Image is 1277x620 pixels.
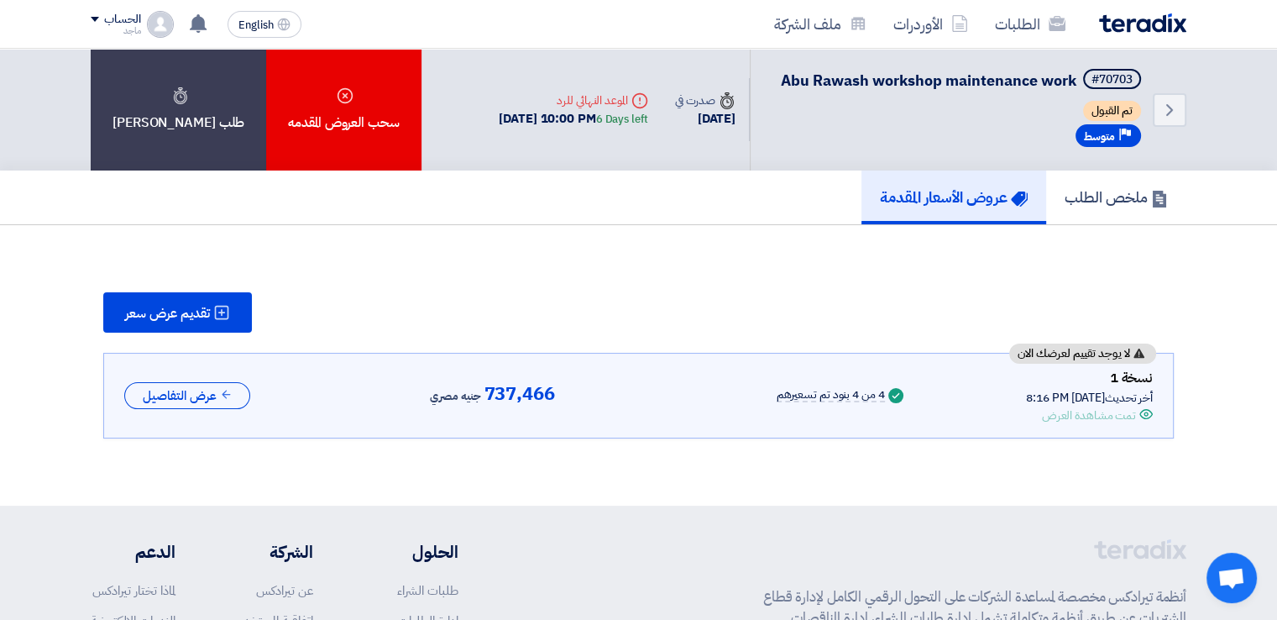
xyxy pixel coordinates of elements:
[266,49,421,171] div: سحب العروض المقدمه
[397,581,458,600] a: طلبات الشراء
[1083,101,1141,121] span: تم القبول
[104,13,140,27] div: الحساب
[147,11,174,38] img: profile_test.png
[1065,187,1168,207] h5: ملخص الطلب
[1046,171,1186,224] a: ملخص الطلب
[675,109,735,129] div: [DATE]
[880,187,1028,207] h5: عروض الأسعار المقدمة
[781,69,1076,92] span: Abu Rawash workshop maintenance work
[981,4,1079,44] a: الطلبات
[124,382,250,410] button: عرض التفاصيل
[777,389,885,402] div: 4 من 4 بنود تم تسعيرهم
[1026,389,1153,407] div: أخر تحديث [DATE] 8:16 PM
[125,307,210,320] span: تقديم عرض سعر
[92,581,175,600] a: لماذا تختار تيرادكس
[861,171,1046,224] a: عروض الأسعار المقدمة
[1026,367,1153,389] div: نسخة 1
[1042,407,1136,424] div: تمت مشاهدة العرض
[1018,348,1130,360] span: لا يوجد تقييم لعرضك الان
[1206,553,1257,603] a: Open chat
[364,539,458,565] li: الحلول
[596,111,648,128] div: 6 Days left
[238,19,274,31] span: English
[91,539,175,565] li: الدعم
[91,49,266,171] div: طلب [PERSON_NAME]
[1084,129,1115,144] span: متوسط
[1099,13,1186,33] img: Teradix logo
[675,92,735,109] div: صدرت في
[499,109,647,129] div: [DATE] 10:00 PM
[761,4,880,44] a: ملف الشركة
[499,92,647,109] div: الموعد النهائي للرد
[781,69,1144,92] h5: Abu Rawash workshop maintenance work
[484,384,554,404] span: 737,466
[228,11,301,38] button: English
[256,581,313,600] a: عن تيرادكس
[1091,74,1133,86] div: #70703
[430,386,480,407] span: جنيه مصري
[103,292,252,333] button: تقديم عرض سعر
[880,4,981,44] a: الأوردرات
[226,539,313,565] li: الشركة
[91,26,140,35] div: ماجد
